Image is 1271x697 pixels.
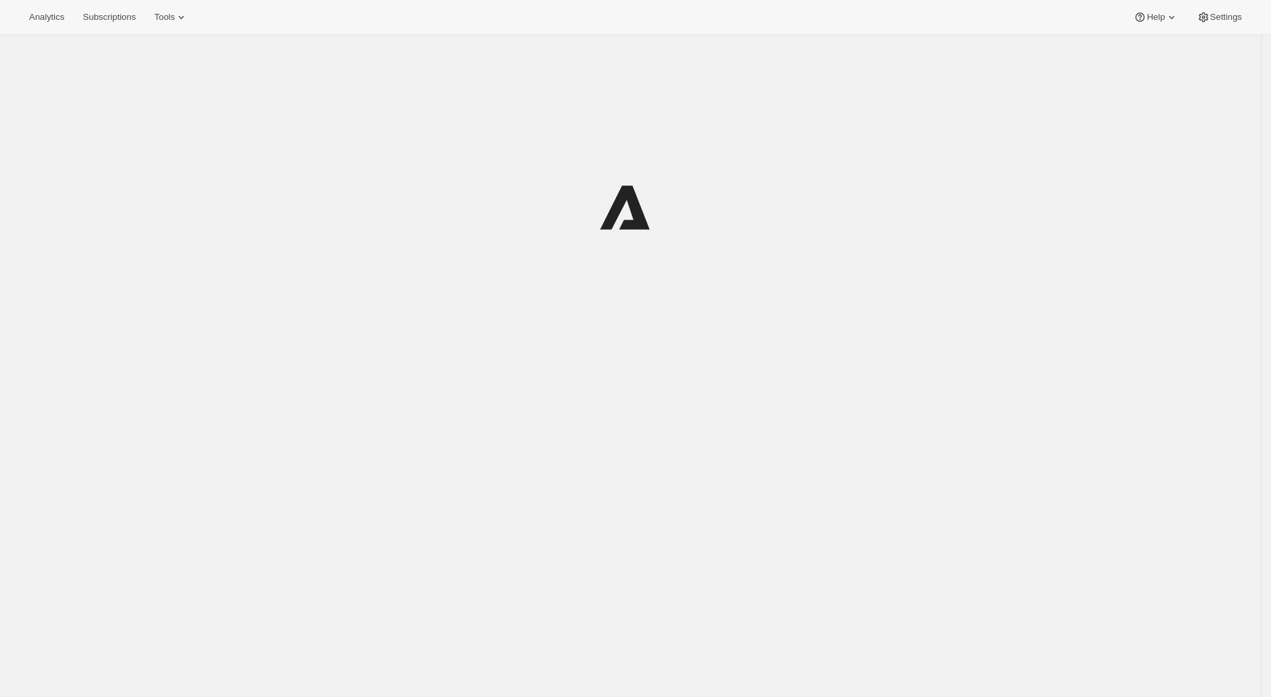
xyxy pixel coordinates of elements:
[1147,12,1164,23] span: Help
[75,8,144,26] button: Subscriptions
[1189,8,1250,26] button: Settings
[154,12,175,23] span: Tools
[146,8,196,26] button: Tools
[21,8,72,26] button: Analytics
[1125,8,1186,26] button: Help
[1210,12,1242,23] span: Settings
[29,12,64,23] span: Analytics
[83,12,136,23] span: Subscriptions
